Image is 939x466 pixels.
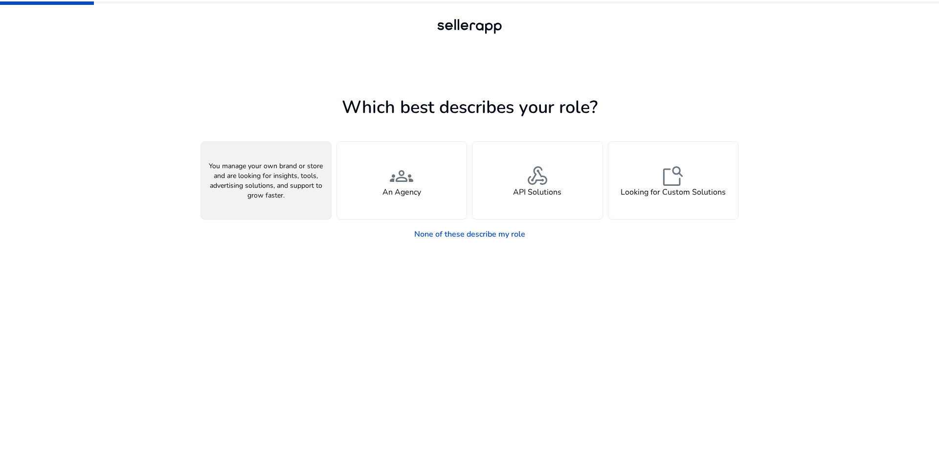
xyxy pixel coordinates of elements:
[661,164,685,188] span: feature_search
[406,224,533,244] a: None of these describe my role
[390,164,413,188] span: groups
[513,188,561,197] h4: API Solutions
[201,141,332,220] button: You manage your own brand or store and are looking for insights, tools, advertising solutions, an...
[472,141,603,220] button: webhookAPI Solutions
[382,188,421,197] h4: An Agency
[526,164,549,188] span: webhook
[621,188,726,197] h4: Looking for Custom Solutions
[336,141,468,220] button: groupsAn Agency
[201,97,738,118] h1: Which best describes your role?
[608,141,739,220] button: feature_searchLooking for Custom Solutions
